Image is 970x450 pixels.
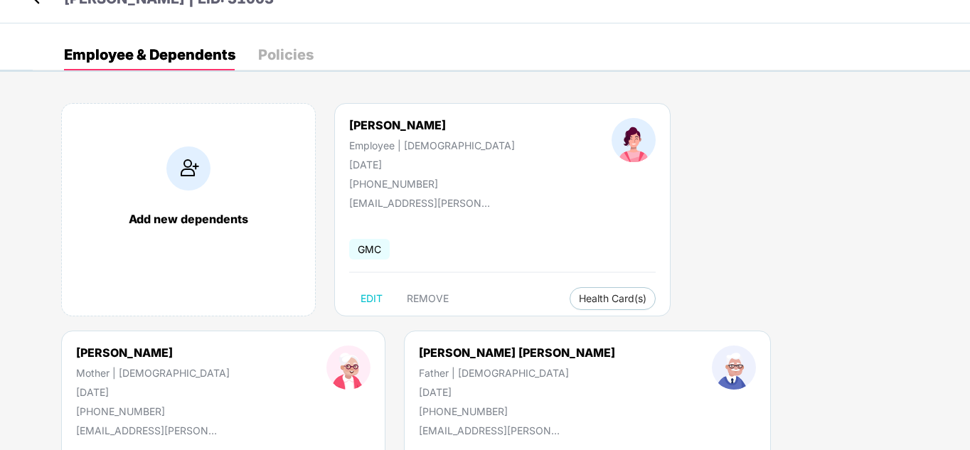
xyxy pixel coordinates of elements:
div: [DATE] [76,386,230,398]
div: [EMAIL_ADDRESS][PERSON_NAME][DOMAIN_NAME] [419,424,561,436]
div: [PHONE_NUMBER] [76,405,230,417]
div: [PHONE_NUMBER] [349,178,515,190]
div: Policies [258,48,314,62]
button: Health Card(s) [570,287,656,310]
div: [PHONE_NUMBER] [419,405,615,417]
span: GMC [349,239,390,259]
button: REMOVE [395,287,460,310]
div: [DATE] [349,159,515,171]
div: [DATE] [419,386,615,398]
span: REMOVE [407,293,449,304]
span: EDIT [361,293,383,304]
div: Employee & Dependents [64,48,235,62]
div: Mother | [DEMOGRAPHIC_DATA] [76,367,230,379]
img: profileImage [326,345,371,390]
div: [PERSON_NAME] [76,345,230,360]
div: [PERSON_NAME] [349,118,515,132]
div: Employee | [DEMOGRAPHIC_DATA] [349,139,515,151]
div: Add new dependents [76,212,301,226]
div: [PERSON_NAME] [PERSON_NAME] [419,345,615,360]
div: Father | [DEMOGRAPHIC_DATA] [419,367,615,379]
div: [EMAIL_ADDRESS][PERSON_NAME][DOMAIN_NAME] [76,424,218,436]
div: [EMAIL_ADDRESS][PERSON_NAME][DOMAIN_NAME] [349,197,491,209]
button: EDIT [349,287,394,310]
img: addIcon [166,146,210,191]
span: Health Card(s) [579,295,646,302]
img: profileImage [612,118,656,162]
img: profileImage [712,345,756,390]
